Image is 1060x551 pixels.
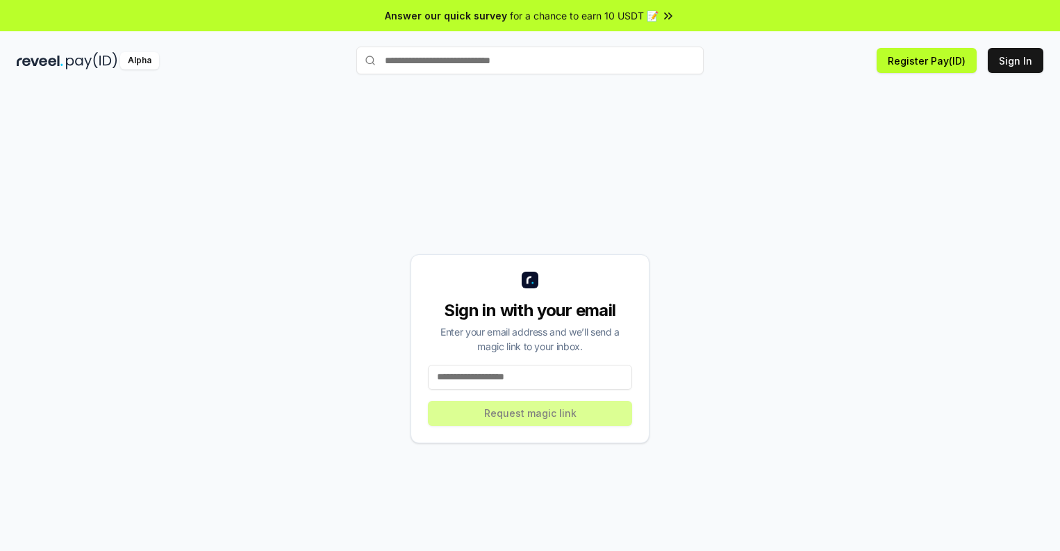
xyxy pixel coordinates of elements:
button: Sign In [988,48,1043,73]
span: for a chance to earn 10 USDT 📝 [510,8,659,23]
img: pay_id [66,52,117,69]
button: Register Pay(ID) [877,48,977,73]
img: reveel_dark [17,52,63,69]
img: logo_small [522,272,538,288]
div: Alpha [120,52,159,69]
div: Enter your email address and we’ll send a magic link to your inbox. [428,324,632,354]
span: Answer our quick survey [385,8,507,23]
div: Sign in with your email [428,299,632,322]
